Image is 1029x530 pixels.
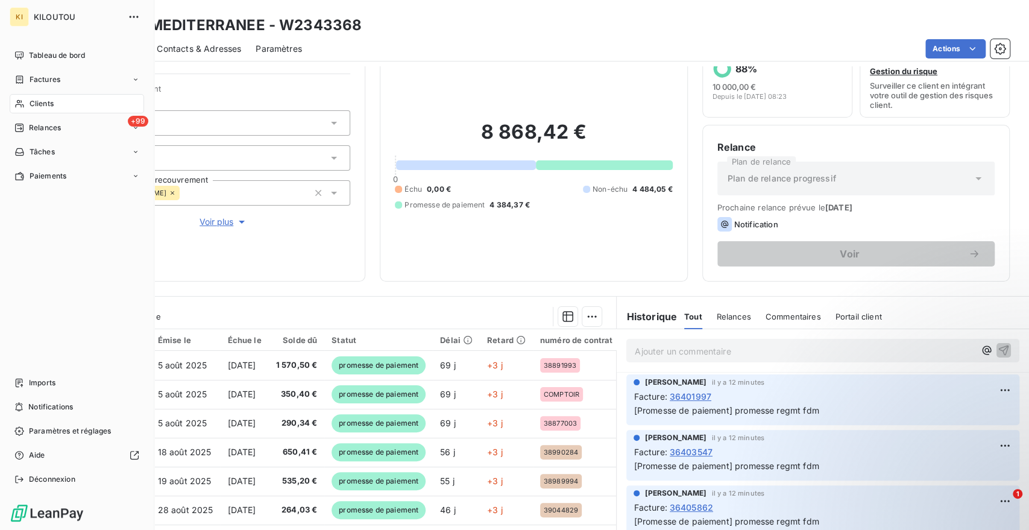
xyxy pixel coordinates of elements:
span: Facture : [634,446,667,458]
span: +99 [128,116,148,127]
span: KILOUTOU [34,12,121,22]
span: Depuis le [DATE] 08:23 [713,93,787,100]
span: Gestion du risque [870,66,937,76]
span: 264,03 € [276,504,318,516]
span: Relances [29,122,61,133]
span: +3 j [487,360,503,370]
span: Tâches [30,147,55,157]
span: 10 000,00 € [713,82,756,92]
span: [Promesse de paiement] promesse regmt fdm [634,405,819,415]
span: 46 j [440,505,456,515]
button: Gestion du risqueSurveiller ce client en intégrant votre outil de gestion des risques client. [860,34,1010,118]
span: Promesse de paiement [404,200,485,210]
span: 39044829 [544,506,578,514]
button: Voir [717,241,995,267]
span: 350,40 € [276,388,318,400]
span: [Promesse de paiement] promesse regmt fdm [634,516,819,526]
span: promesse de paiement [332,443,426,461]
span: Relances [717,312,751,321]
span: 0,00 € [427,184,451,195]
iframe: Intercom notifications message [788,413,1029,497]
span: +3 j [487,389,503,399]
span: promesse de paiement [332,356,426,374]
span: promesse de paiement [332,414,426,432]
span: Voir [732,249,968,259]
div: Émise le [158,335,213,345]
span: Déconnexion [29,474,75,485]
button: Limite d’encours88%10 000,00 €Depuis le [DATE] 08:23 [702,34,852,118]
span: [Promesse de paiement] promesse regmt fdm [634,461,819,471]
div: numéro de contrat [540,335,613,345]
span: Commentaires [766,312,821,321]
span: [DATE] [227,360,256,370]
span: 36403547 [670,446,713,458]
span: il y a 12 minutes [711,490,764,497]
span: 28 août 2025 [158,505,213,515]
span: +3 j [487,505,503,515]
span: promesse de paiement [332,501,426,519]
img: Logo LeanPay [10,503,84,523]
span: [DATE] [227,418,256,428]
span: 38989994 [544,478,578,485]
span: 69 j [440,418,456,428]
span: 36401997 [670,390,711,403]
span: Prochaine relance prévue le [717,203,995,212]
span: 38990284 [544,449,578,456]
span: Aide [29,450,45,461]
span: [PERSON_NAME] [644,432,706,443]
span: promesse de paiement [332,472,426,490]
div: Retard [487,335,526,345]
span: 18 août 2025 [158,447,212,457]
span: Tout [684,312,702,321]
span: [DATE] [227,447,256,457]
span: 69 j [440,389,456,399]
span: 0 [393,174,398,184]
button: Actions [925,39,986,58]
span: [PERSON_NAME] [644,488,706,499]
span: 650,41 € [276,446,318,458]
span: 19 août 2025 [158,476,212,486]
span: 55 j [440,476,455,486]
span: 36405862 [670,501,713,514]
span: +3 j [487,447,503,457]
h3: SOLS MEDITERRANEE - W2343368 [106,14,362,36]
span: Paramètres et réglages [29,426,111,437]
span: promesse de paiement [332,385,426,403]
span: [DATE] [227,505,256,515]
span: [DATE] [825,203,852,212]
span: Facture : [634,501,667,514]
iframe: Intercom live chat [988,489,1017,518]
span: Factures [30,74,60,85]
h6: Historique [617,309,677,324]
span: [PERSON_NAME] [644,377,706,388]
h2: 8 868,42 € [395,120,672,156]
span: Portail client [835,312,882,321]
button: Voir plus [97,215,350,229]
span: 535,20 € [276,475,318,487]
span: Tableau de bord [29,50,85,61]
span: 290,34 € [276,417,318,429]
span: [DATE] [227,476,256,486]
span: Facture : [634,390,667,403]
span: Propriétés Client [97,84,350,101]
div: Solde dû [276,335,318,345]
span: 56 j [440,447,455,457]
span: 4 384,37 € [489,200,530,210]
span: Notifications [28,402,73,412]
span: +3 j [487,476,503,486]
span: il y a 12 minutes [711,379,764,386]
span: Paiements [30,171,66,181]
span: Échu [404,184,422,195]
span: Clients [30,98,54,109]
span: 1 [1013,489,1022,499]
a: Aide [10,446,144,465]
span: Plan de relance progressif [728,172,836,185]
span: 69 j [440,360,456,370]
span: Contacts & Adresses [157,43,241,55]
span: 38877003 [544,420,577,427]
span: Paramètres [256,43,302,55]
span: Voir plus [200,216,248,228]
span: 5 août 2025 [158,389,207,399]
div: KI [10,7,29,27]
h6: 88 % [735,63,757,75]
